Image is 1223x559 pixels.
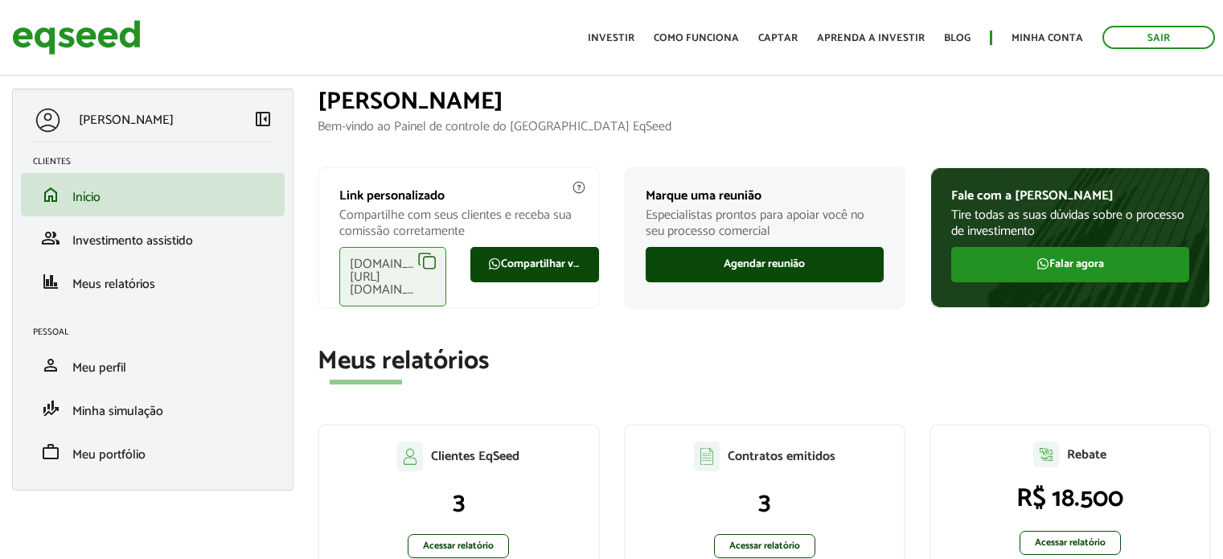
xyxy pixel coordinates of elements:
a: Minha conta [1012,33,1083,43]
p: Rebate [1067,447,1106,462]
a: Blog [944,33,971,43]
span: Meu portfólio [72,444,146,466]
a: Sair [1102,26,1215,49]
span: Minha simulação [72,401,163,422]
span: person [41,356,60,375]
img: agent-meulink-info2.svg [572,180,586,195]
h1: [PERSON_NAME] [318,88,1211,115]
p: 3 [642,487,888,518]
li: Meu portfólio [21,430,285,474]
span: work [41,442,60,462]
a: groupInvestimento assistido [33,228,273,248]
p: [PERSON_NAME] [79,113,174,128]
img: agent-relatorio.svg [1033,442,1059,467]
a: Acessar relatório [1020,531,1121,555]
span: left_panel_close [253,109,273,129]
img: agent-contratos.svg [694,442,720,471]
a: Captar [758,33,798,43]
p: Marque uma reunião [646,188,884,203]
p: R$ 18.500 [947,483,1193,514]
p: Bem-vindo ao Painel de controle do [GEOGRAPHIC_DATA] EqSeed [318,119,1211,134]
h2: Meus relatórios [318,347,1211,376]
div: [DOMAIN_NAME][URL][DOMAIN_NAME] [339,247,446,306]
p: Clientes EqSeed [431,449,519,464]
p: Fale com a [PERSON_NAME] [951,188,1189,203]
span: Início [72,187,101,208]
li: Investimento assistido [21,216,285,260]
a: Colapsar menu [253,109,273,132]
a: Acessar relatório [714,534,815,558]
span: finance_mode [41,399,60,418]
h2: Pessoal [33,327,285,337]
span: home [41,185,60,204]
p: Compartilhe com seus clientes e receba sua comissão corretamente [339,208,577,238]
li: Início [21,173,285,216]
p: 3 [335,487,581,518]
img: FaWhatsapp.svg [488,257,501,270]
a: financeMeus relatórios [33,272,273,291]
p: Tire todas as suas dúvidas sobre o processo de investimento [951,208,1189,238]
li: Meu perfil [21,343,285,387]
span: Meu perfil [72,357,126,379]
a: personMeu perfil [33,356,273,375]
span: Meus relatórios [72,273,155,295]
p: Contratos emitidos [728,449,835,464]
a: Compartilhar via WhatsApp [470,247,599,282]
li: Minha simulação [21,387,285,430]
p: Link personalizado [339,188,577,203]
a: Falar agora [951,247,1189,282]
h2: Clientes [33,157,285,166]
a: Agendar reunião [646,247,884,282]
a: finance_modeMinha simulação [33,399,273,418]
img: agent-clientes.svg [397,442,423,471]
img: EqSeed [12,16,141,59]
span: Investimento assistido [72,230,193,252]
a: workMeu portfólio [33,442,273,462]
a: Investir [588,33,634,43]
a: Acessar relatório [408,534,509,558]
a: Aprenda a investir [817,33,925,43]
a: Como funciona [654,33,739,43]
p: Especialistas prontos para apoiar você no seu processo comercial [646,208,884,238]
li: Meus relatórios [21,260,285,303]
span: finance [41,272,60,291]
a: homeInício [33,185,273,204]
img: FaWhatsapp.svg [1036,257,1049,270]
span: group [41,228,60,248]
